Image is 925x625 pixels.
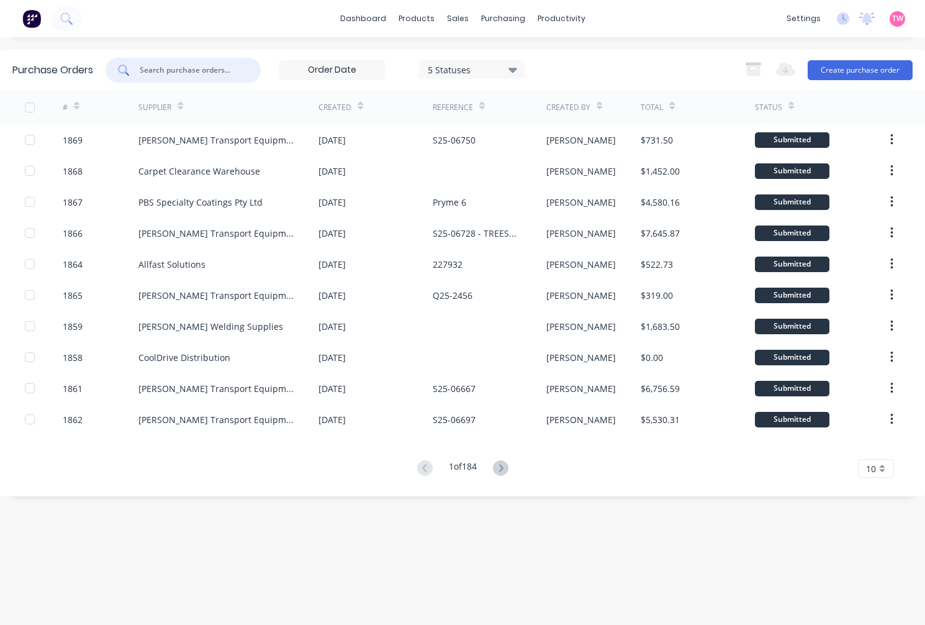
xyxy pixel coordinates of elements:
[63,196,83,209] div: 1867
[138,320,283,333] div: [PERSON_NAME] Welding Supplies
[808,60,913,80] button: Create purchase order
[892,13,903,24] span: TW
[63,134,83,147] div: 1869
[433,134,476,147] div: S25-06750
[12,63,93,78] div: Purchase Orders
[755,132,829,148] div: Submitted
[318,227,346,240] div: [DATE]
[755,194,829,210] div: Submitted
[318,289,346,302] div: [DATE]
[641,258,673,271] div: $522.73
[138,227,294,240] div: [PERSON_NAME] Transport Equipment
[641,413,680,426] div: $5,530.31
[546,227,616,240] div: [PERSON_NAME]
[138,102,171,113] div: Supplier
[138,196,263,209] div: PBS Specialty Coatings Pty Ltd
[755,412,829,427] div: Submitted
[433,227,521,240] div: S25-06728 - TREESCAPE
[641,320,680,333] div: $1,683.50
[318,413,346,426] div: [DATE]
[641,102,663,113] div: Total
[138,64,241,76] input: Search purchase orders...
[546,196,616,209] div: [PERSON_NAME]
[866,462,876,475] span: 10
[441,9,475,28] div: sales
[546,320,616,333] div: [PERSON_NAME]
[755,257,829,272] div: Submitted
[318,102,351,113] div: Created
[433,258,463,271] div: 227932
[546,134,616,147] div: [PERSON_NAME]
[318,196,346,209] div: [DATE]
[641,227,680,240] div: $7,645.87
[546,413,616,426] div: [PERSON_NAME]
[138,258,205,271] div: Allfast Solutions
[318,258,346,271] div: [DATE]
[63,413,83,426] div: 1862
[475,9,531,28] div: purchasing
[63,320,83,333] div: 1859
[334,9,392,28] a: dashboard
[318,320,346,333] div: [DATE]
[318,165,346,178] div: [DATE]
[546,258,616,271] div: [PERSON_NAME]
[433,413,476,426] div: S25-06697
[755,226,829,241] div: Submitted
[546,102,590,113] div: Created By
[546,382,616,395] div: [PERSON_NAME]
[138,134,294,147] div: [PERSON_NAME] Transport Equipment
[392,9,441,28] div: products
[755,102,782,113] div: Status
[546,165,616,178] div: [PERSON_NAME]
[433,289,472,302] div: Q25-2456
[63,102,68,113] div: #
[318,351,346,364] div: [DATE]
[433,382,476,395] div: S25-06667
[433,196,466,209] div: Pryme 6
[428,63,517,76] div: 5 Statuses
[641,289,673,302] div: $319.00
[63,165,83,178] div: 1868
[755,381,829,396] div: Submitted
[531,9,592,28] div: productivity
[138,165,260,178] div: Carpet Clearance Warehouse
[138,382,294,395] div: [PERSON_NAME] Transport Equipment
[280,61,384,80] input: Order Date
[641,351,663,364] div: $0.00
[22,9,41,28] img: Factory
[546,351,616,364] div: [PERSON_NAME]
[433,102,473,113] div: Reference
[318,382,346,395] div: [DATE]
[63,258,83,271] div: 1864
[63,351,83,364] div: 1858
[780,9,827,28] div: settings
[449,460,477,478] div: 1 of 184
[63,227,83,240] div: 1866
[138,351,230,364] div: CoolDrive Distribution
[755,163,829,179] div: Submitted
[546,289,616,302] div: [PERSON_NAME]
[641,165,680,178] div: $1,452.00
[138,413,294,426] div: [PERSON_NAME] Transport Equipment
[641,134,673,147] div: $731.50
[318,134,346,147] div: [DATE]
[63,382,83,395] div: 1861
[755,288,829,303] div: Submitted
[641,196,680,209] div: $4,580.16
[755,350,829,365] div: Submitted
[755,319,829,334] div: Submitted
[641,382,680,395] div: $6,756.59
[138,289,294,302] div: [PERSON_NAME] Transport Equipment
[63,289,83,302] div: 1865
